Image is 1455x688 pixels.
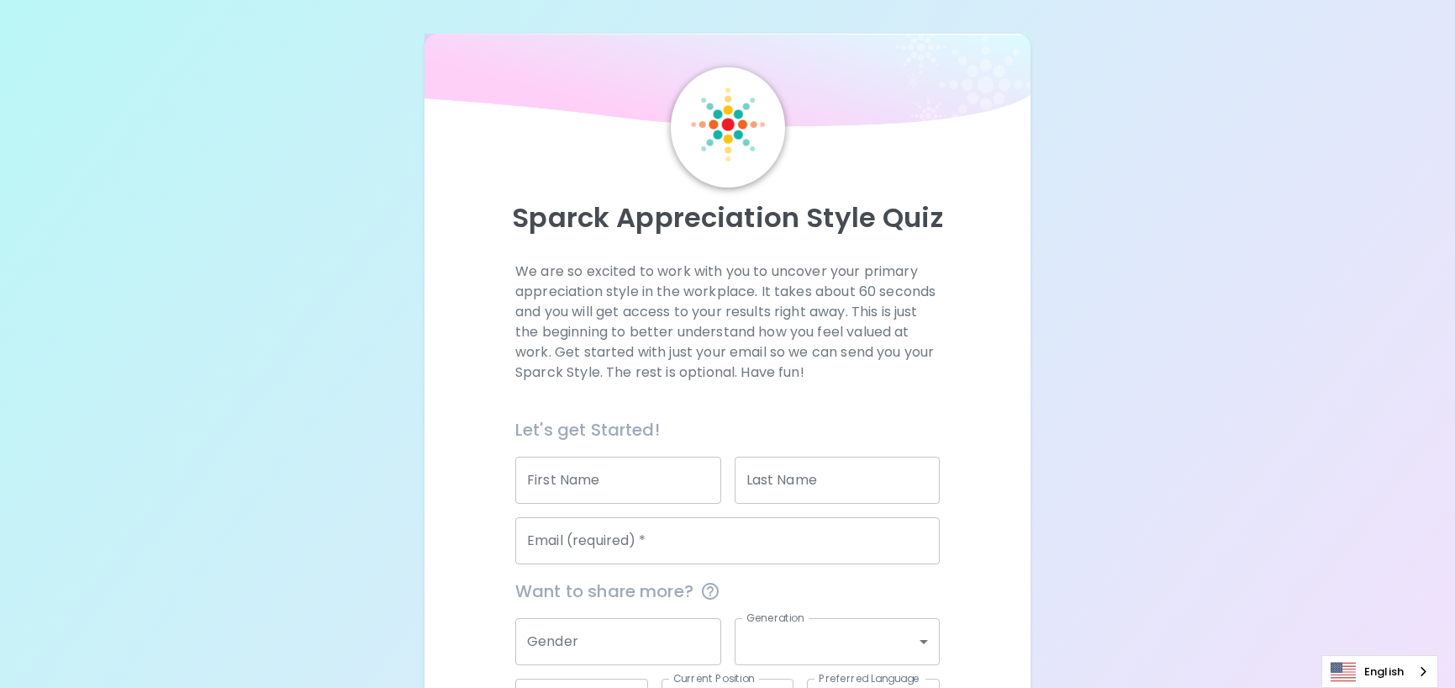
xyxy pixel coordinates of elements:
[673,671,755,685] label: Current Position
[700,581,720,601] svg: This information is completely confidential and only used for aggregated appreciation studies at ...
[1321,655,1438,688] div: Language
[746,611,804,625] label: Generation
[445,201,1010,235] p: Sparck Appreciation Style Quiz
[515,578,940,605] span: Want to share more?
[691,87,765,161] img: Sparck Logo
[819,671,920,685] label: Preferred Language
[424,34,1031,135] img: wave
[515,416,940,443] h6: Let's get Started!
[1321,655,1438,688] aside: Language selected: English
[515,262,940,383] p: We are so excited to work with you to uncover your primary appreciation style in the workplace. I...
[1322,656,1437,687] a: English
